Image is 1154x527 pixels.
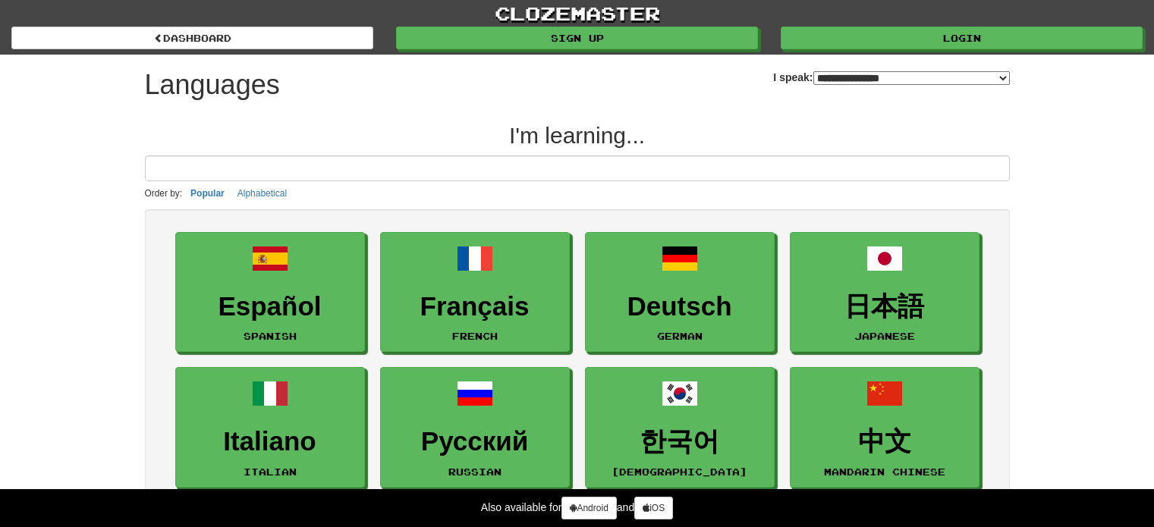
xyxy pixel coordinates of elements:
button: Popular [186,185,229,202]
small: [DEMOGRAPHIC_DATA] [612,466,747,477]
a: ItalianoItalian [175,367,365,488]
h3: Español [184,292,357,322]
button: Alphabetical [233,185,291,202]
a: 中文Mandarin Chinese [790,367,979,488]
a: 한국어[DEMOGRAPHIC_DATA] [585,367,775,488]
a: Sign up [396,27,758,49]
small: Spanish [244,331,297,341]
h2: I'm learning... [145,123,1010,148]
h3: Italiano [184,427,357,456]
a: 日本語Japanese [790,232,979,353]
label: I speak: [773,70,1009,85]
small: Japanese [854,331,915,341]
h3: 한국어 [593,427,766,456]
a: dashboard [11,27,373,49]
small: Italian [244,466,297,477]
h3: 中文 [798,427,971,456]
a: FrançaisFrench [380,232,570,353]
select: I speak: [813,71,1010,85]
a: EspañolSpanish [175,232,365,353]
small: German [657,331,703,341]
a: iOS [634,497,673,519]
small: Order by: [145,188,183,199]
a: DeutschGerman [585,232,775,353]
small: French [452,331,498,341]
small: Mandarin Chinese [824,466,945,477]
h1: Languages [145,70,280,100]
a: РусскийRussian [380,367,570,488]
h3: 日本語 [798,292,971,322]
h3: Русский [388,427,561,456]
small: Russian [448,466,502,477]
h3: Français [388,292,561,322]
a: Android [561,497,616,519]
a: Login [781,27,1143,49]
h3: Deutsch [593,292,766,322]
